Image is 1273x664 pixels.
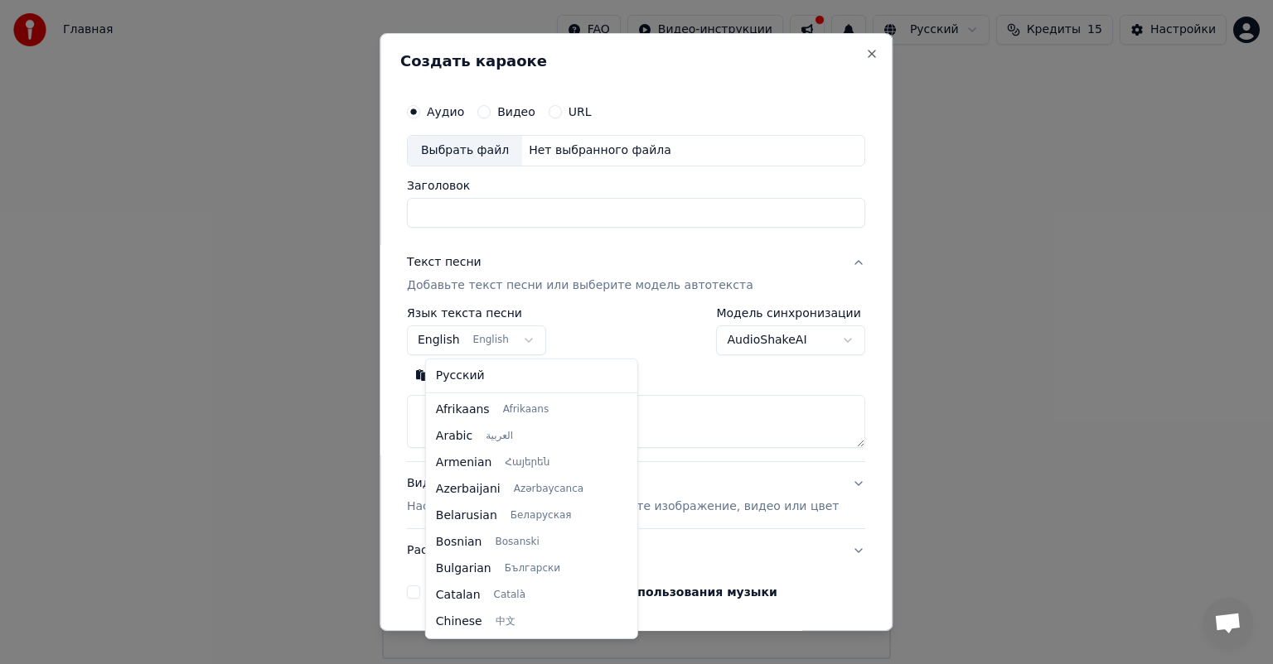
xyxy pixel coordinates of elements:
[496,615,515,628] span: 中文
[503,403,549,416] span: Afrikaans
[436,455,492,471] span: Armenian
[436,613,482,630] span: Chinese
[436,368,485,384] span: Русский
[495,536,539,549] span: Bosanski
[436,534,482,551] span: Bosnian
[436,508,497,524] span: Belarusian
[486,430,513,443] span: العربية
[511,509,572,522] span: Беларуская
[494,589,525,602] span: Català
[436,587,481,604] span: Catalan
[436,402,490,418] span: Afrikaans
[436,481,501,498] span: Azerbaijani
[514,483,583,496] span: Azərbaycanca
[436,428,472,445] span: Arabic
[505,562,560,575] span: Български
[505,456,549,469] span: Հայերեն
[436,561,491,577] span: Bulgarian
